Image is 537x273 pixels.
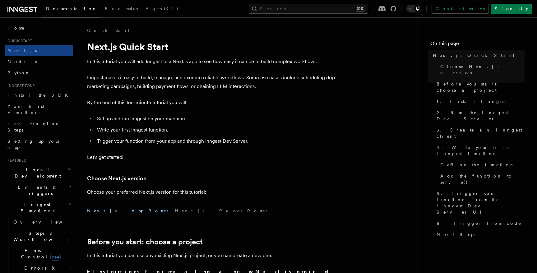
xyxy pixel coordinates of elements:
[5,39,32,44] span: Quick start
[437,144,525,157] span: 4. Write your first Inngest function
[7,121,60,132] span: Leveraging Steps
[434,96,525,107] a: 1. Install Inngest
[7,139,61,150] span: Setting up your app
[430,40,525,50] h4: On this page
[5,199,73,216] button: Inngest Functions
[87,204,170,218] button: Next.js - App Router
[175,204,269,218] button: Next.js - Pages Router
[7,104,44,115] span: Your first Functions
[249,4,368,14] button: Search...⌘K
[11,228,73,245] button: Steps & Workflows
[146,6,178,11] span: AgentKit
[433,52,514,58] span: Next.js Quick Start
[50,254,61,261] span: new
[87,174,146,183] a: Choose Next.js version
[5,83,35,88] span: Inngest tour
[101,2,142,17] a: Examples
[5,56,73,67] a: Node.js
[5,164,73,182] button: Local Development
[11,248,68,260] span: Flow Control
[438,170,525,188] a: Add the function to serve()
[440,162,515,168] span: Define the function
[11,216,73,228] a: Overview
[434,78,525,96] a: Before you start: choose a project
[13,220,77,224] span: Overview
[95,114,336,123] li: Set up and run Inngest on your machine.
[95,126,336,134] li: Write your first Inngest function.
[11,230,69,243] span: Steps & Workflows
[87,188,336,197] p: Choose your preferred Next.js version for this tutorial:
[87,73,336,91] p: Inngest makes it easy to build, manage, and execute reliable workflows. Some use cases include sc...
[5,136,73,153] a: Setting up your app
[142,2,182,17] a: AgentKit
[437,81,525,93] span: Before you start: choose a project
[87,251,336,260] p: In this tutorial you can use any existing Next.js project, or you can create a new one.
[5,90,73,101] a: Install the SDK
[5,182,73,199] button: Events & Triggers
[5,118,73,136] a: Leveraging Steps
[434,188,525,218] a: 5. Trigger your function from the Inngest Dev Server UI
[432,4,488,14] a: Contact sales
[491,4,532,14] a: Sign Up
[11,245,73,262] button: Flow Controlnew
[5,158,26,163] span: Features
[87,98,336,107] p: By the end of this ten-minute tutorial you will:
[5,101,73,118] a: Your first Functions
[95,137,336,146] li: Trigger your function from your app and through Inngest Dev Server.
[105,6,138,11] span: Examples
[87,238,203,246] a: Before you start: choose a project
[5,45,73,56] a: Next.js
[437,98,507,104] span: 1. Install Inngest
[434,107,525,124] a: 2. Run the Inngest Dev Server
[5,67,73,78] a: Python
[87,41,336,52] h1: Next.js Quick Start
[437,127,525,139] span: 3. Create an Inngest client
[42,2,101,17] a: Documentation
[7,93,72,98] span: Install the SDK
[7,59,37,64] span: Node.js
[7,48,37,53] span: Next.js
[7,70,30,75] span: Python
[87,27,129,34] a: Quick start
[5,184,68,197] span: Events & Triggers
[5,22,73,34] a: Home
[406,5,421,12] button: Toggle dark mode
[46,6,97,11] span: Documentation
[5,201,67,214] span: Inngest Functions
[437,220,521,226] span: 6. Trigger from code
[440,63,525,76] span: Choose Next.js version
[437,231,475,238] span: Next Steps
[434,229,525,240] a: Next Steps
[438,159,525,170] a: Define the function
[356,6,364,12] kbd: ⌘K
[5,167,68,179] span: Local Development
[437,190,525,215] span: 5. Trigger your function from the Inngest Dev Server UI
[434,142,525,159] a: 4. Write your first Inngest function
[434,124,525,142] a: 3. Create an Inngest client
[438,61,525,78] a: Choose Next.js version
[437,109,525,122] span: 2. Run the Inngest Dev Server
[440,173,525,185] span: Add the function to serve()
[434,218,525,229] a: 6. Trigger from code
[430,50,525,61] a: Next.js Quick Start
[7,25,25,31] span: Home
[87,57,336,66] p: In this tutorial you will add Inngest to a Next.js app to see how easy it can be to build complex...
[87,153,336,162] p: Let's get started!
